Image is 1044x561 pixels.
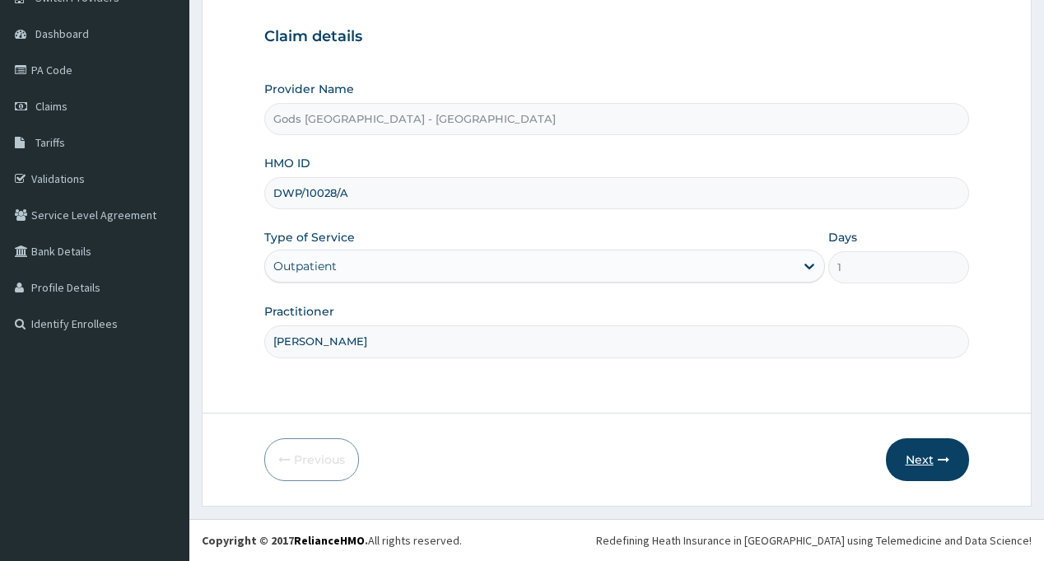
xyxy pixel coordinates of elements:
span: Dashboard [35,26,89,41]
label: Practitioner [264,303,334,320]
div: Outpatient [273,258,337,274]
label: Provider Name [264,81,354,97]
button: Previous [264,438,359,481]
button: Next [886,438,969,481]
span: Claims [35,99,68,114]
h3: Claim details [264,28,968,46]
div: Redefining Heath Insurance in [GEOGRAPHIC_DATA] using Telemedicine and Data Science! [596,532,1032,549]
span: Tariffs [35,135,65,150]
a: RelianceHMO [294,533,365,548]
input: Enter HMO ID [264,177,968,209]
footer: All rights reserved. [189,519,1044,561]
label: Type of Service [264,229,355,245]
strong: Copyright © 2017 . [202,533,368,548]
label: Days [828,229,857,245]
label: HMO ID [264,155,310,171]
input: Enter Name [264,325,968,358]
